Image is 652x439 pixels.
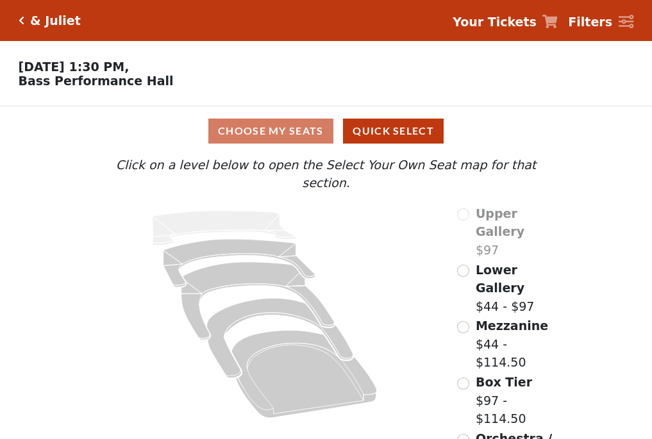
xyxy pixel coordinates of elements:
[163,239,315,287] path: Lower Gallery - Seats Available: 153
[476,373,562,428] label: $97 - $114.50
[232,330,378,418] path: Orchestra / Parterre Circle - Seats Available: 146
[476,375,532,389] span: Box Tier
[476,319,548,333] span: Mezzanine
[476,317,562,372] label: $44 - $114.50
[568,15,612,29] strong: Filters
[153,211,296,245] path: Upper Gallery - Seats Available: 0
[476,206,524,239] span: Upper Gallery
[476,261,562,316] label: $44 - $97
[90,156,561,192] p: Click on a level below to open the Select Your Own Seat map for that section.
[476,263,524,295] span: Lower Gallery
[568,13,633,31] a: Filters
[19,16,24,25] a: Click here to go back to filters
[453,13,558,31] a: Your Tickets
[343,119,444,144] button: Quick Select
[476,204,562,260] label: $97
[453,15,537,29] strong: Your Tickets
[30,13,81,28] h5: & Juliet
